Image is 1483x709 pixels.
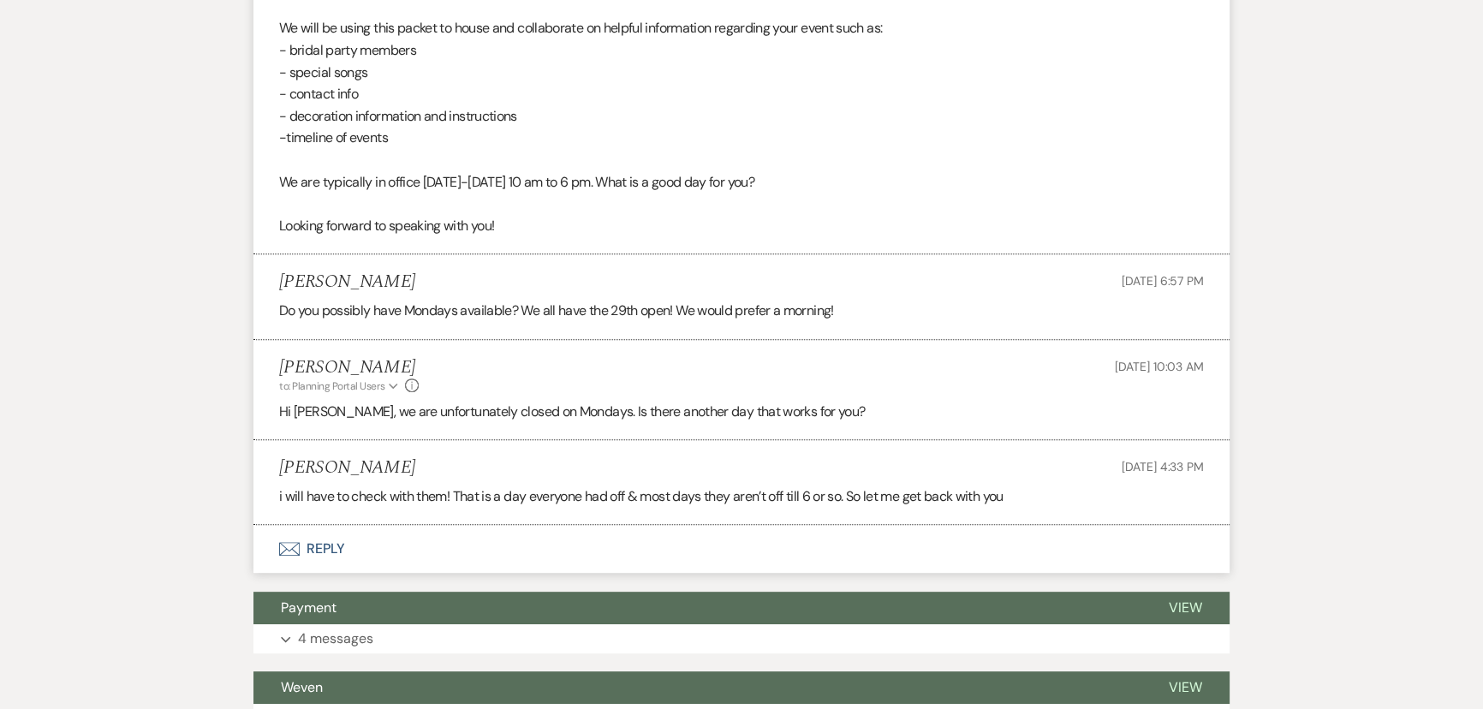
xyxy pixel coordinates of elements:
[279,171,1204,194] p: We are typically in office [DATE]-[DATE] 10 am to 6 pm. What is a good day for you?
[1141,671,1230,704] button: View
[253,671,1141,704] button: Weven
[279,401,1204,423] p: Hi [PERSON_NAME], we are unfortunately closed on Mondays. Is there another day that works for you?
[279,300,1204,322] p: Do you possibly have Mondays available? We all have the 29th open! We would prefer a morning!
[1141,592,1230,624] button: View
[281,599,337,617] span: Payment
[1122,273,1204,289] span: [DATE] 6:57 PM
[279,17,1204,39] p: We will be using this packet to house and collaborate on helpful information regarding your event...
[279,105,1204,128] p: - decoration information and instructions
[279,486,1204,508] p: i will have to check with them! That is a day everyone had off & most days they aren’t off till 6...
[1169,678,1202,696] span: View
[279,378,401,394] button: to: Planning Portal Users
[279,39,1204,62] p: - bridal party members
[279,127,1204,149] p: -timeline of events
[253,592,1141,624] button: Payment
[279,379,384,393] span: to: Planning Portal Users
[253,624,1230,653] button: 4 messages
[253,525,1230,573] button: Reply
[279,271,415,293] h5: [PERSON_NAME]
[281,678,323,696] span: Weven
[298,628,373,650] p: 4 messages
[279,215,1204,237] p: Looking forward to speaking with you!
[1122,459,1204,474] span: [DATE] 4:33 PM
[279,83,1204,105] p: - contact info
[279,357,419,378] h5: [PERSON_NAME]
[279,457,415,479] h5: [PERSON_NAME]
[279,62,1204,84] p: - special songs
[1169,599,1202,617] span: View
[1115,359,1204,374] span: [DATE] 10:03 AM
